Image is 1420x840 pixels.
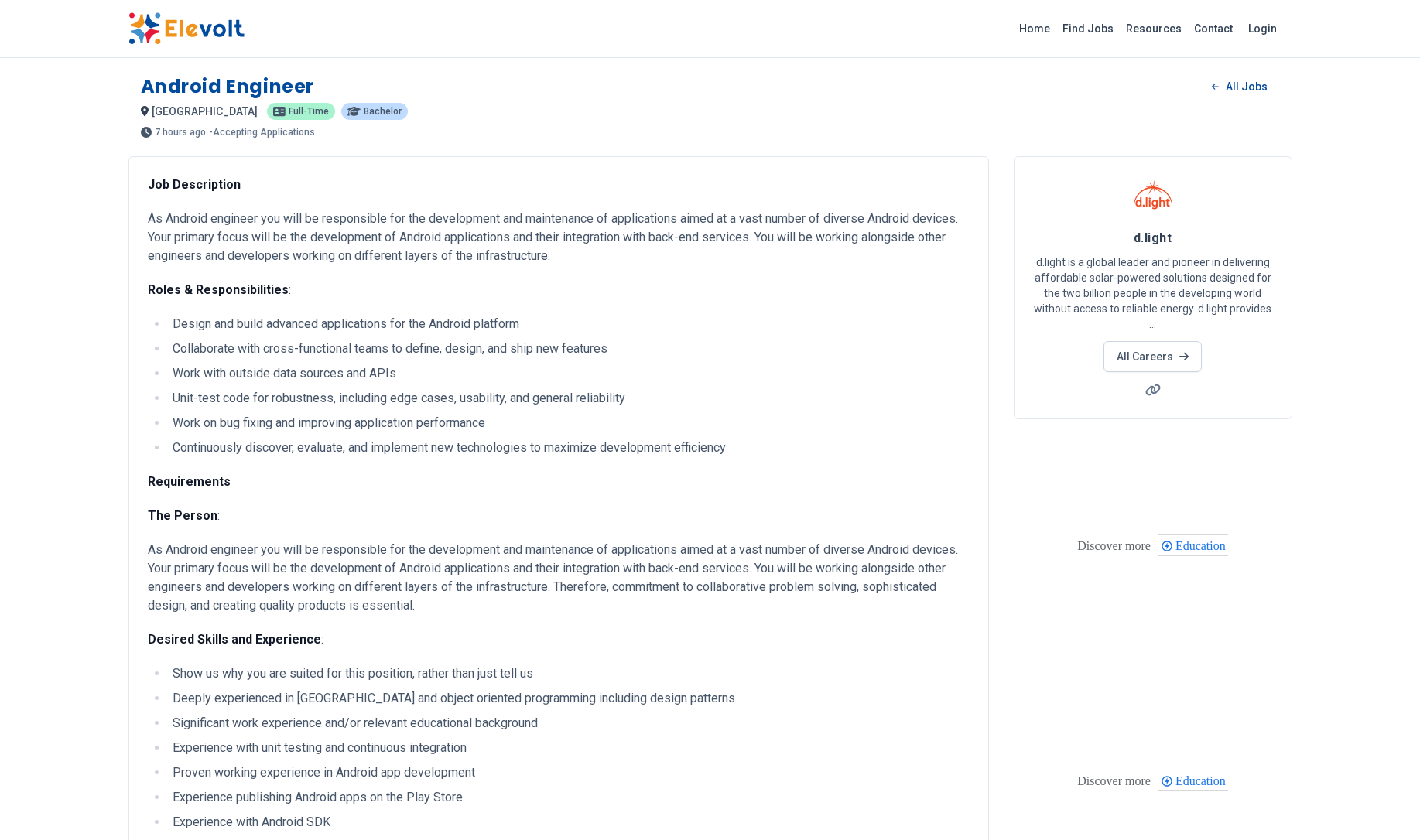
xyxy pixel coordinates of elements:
li: Experience with unit testing and continuous integration [168,739,970,757]
li: Show us why you are suited for this position, rather than just tell us [168,664,970,683]
h1: Android Engineer [141,74,315,99]
div: These are topics related to the article that might interest you [1077,535,1151,557]
a: Login [1239,13,1286,44]
a: Contact [1188,16,1239,41]
li: Significant work experience and/or relevant educational background [168,714,970,732]
a: Home [1013,16,1056,41]
p: : [148,507,970,525]
li: Continuously discover, evaluate, and implement new technologies to maximize development efficiency [168,439,970,457]
div: Education [1158,534,1228,556]
a: Find Jobs [1056,16,1120,41]
span: [GEOGRAPHIC_DATA] [152,105,258,118]
img: d.light [1134,176,1172,214]
a: All Careers [1103,341,1202,372]
p: d.light is a global leader and pioneer in delivering affordable solar-powered solutions designed ... [1033,254,1273,332]
span: d.light [1134,230,1172,245]
strong: Desired Skills and Experience [148,632,321,647]
li: Proven working experience in Android app development [168,763,970,782]
li: Experience publishing Android apps on the Play Store [168,788,970,807]
li: Deeply experienced in [GEOGRAPHIC_DATA] and object oriented programming including design patterns [168,689,970,708]
span: Bachelor [364,107,402,116]
div: Education [1158,770,1228,791]
li: Design and build advanced applications for the Android platform [168,315,970,333]
li: Work on bug fixing and improving application performance [168,414,970,432]
strong: Job Description [148,177,241,192]
iframe: Chat Widget [1343,766,1420,840]
strong: The Person [148,508,217,523]
span: 7 hours ago [155,128,206,137]
a: All Jobs [1199,75,1279,98]
p: : [148,281,970,299]
div: These are topics related to the article that might interest you [1077,770,1151,792]
strong: Roles & Responsibilities [148,282,289,297]
li: Collaborate with cross-functional teams to define, design, and ship new features [168,340,970,358]
li: Experience with Android SDK [168,813,970,831]
p: As Android engineer you will be responsible for the development and maintenance of applications a... [148,210,970,265]
span: Education [1175,539,1230,552]
p: - Accepting Applications [209,128,315,137]
span: Full-time [289,107,329,116]
img: Elevolt [128,12,245,45]
span: Education [1175,774,1230,787]
li: Work with outside data sources and APIs [168,364,970,383]
p: : [148,630,970,649]
strong: Requirements [148,474,231,489]
li: Unit-test code for robustness, including edge cases, usability, and general reliability [168,389,970,408]
a: Resources [1120,16,1188,41]
p: As Android engineer you will be responsible for the development and maintenance of applications a... [148,541,970,615]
